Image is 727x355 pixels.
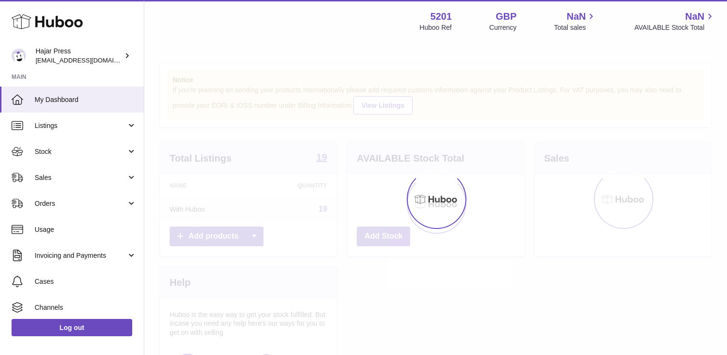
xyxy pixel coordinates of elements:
div: Hajar Press [36,47,122,65]
a: Log out [12,319,132,336]
span: Stock [35,147,126,156]
span: Listings [35,121,126,130]
span: Cases [35,277,137,286]
span: Channels [35,303,137,312]
img: editorial@hajarpress.com [12,49,26,63]
span: NaN [566,10,586,23]
span: Invoicing and Payments [35,251,126,260]
span: Sales [35,173,126,182]
div: Huboo Ref [420,23,452,32]
a: NaN Total sales [554,10,597,32]
span: Usage [35,225,137,234]
a: NaN AVAILABLE Stock Total [634,10,715,32]
strong: 5201 [430,10,452,23]
span: AVAILABLE Stock Total [634,23,715,32]
span: Orders [35,199,126,208]
div: Currency [489,23,517,32]
strong: GBP [496,10,516,23]
span: [EMAIL_ADDRESS][DOMAIN_NAME] [36,56,141,64]
span: Total sales [554,23,597,32]
span: NaN [685,10,704,23]
span: My Dashboard [35,95,137,104]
